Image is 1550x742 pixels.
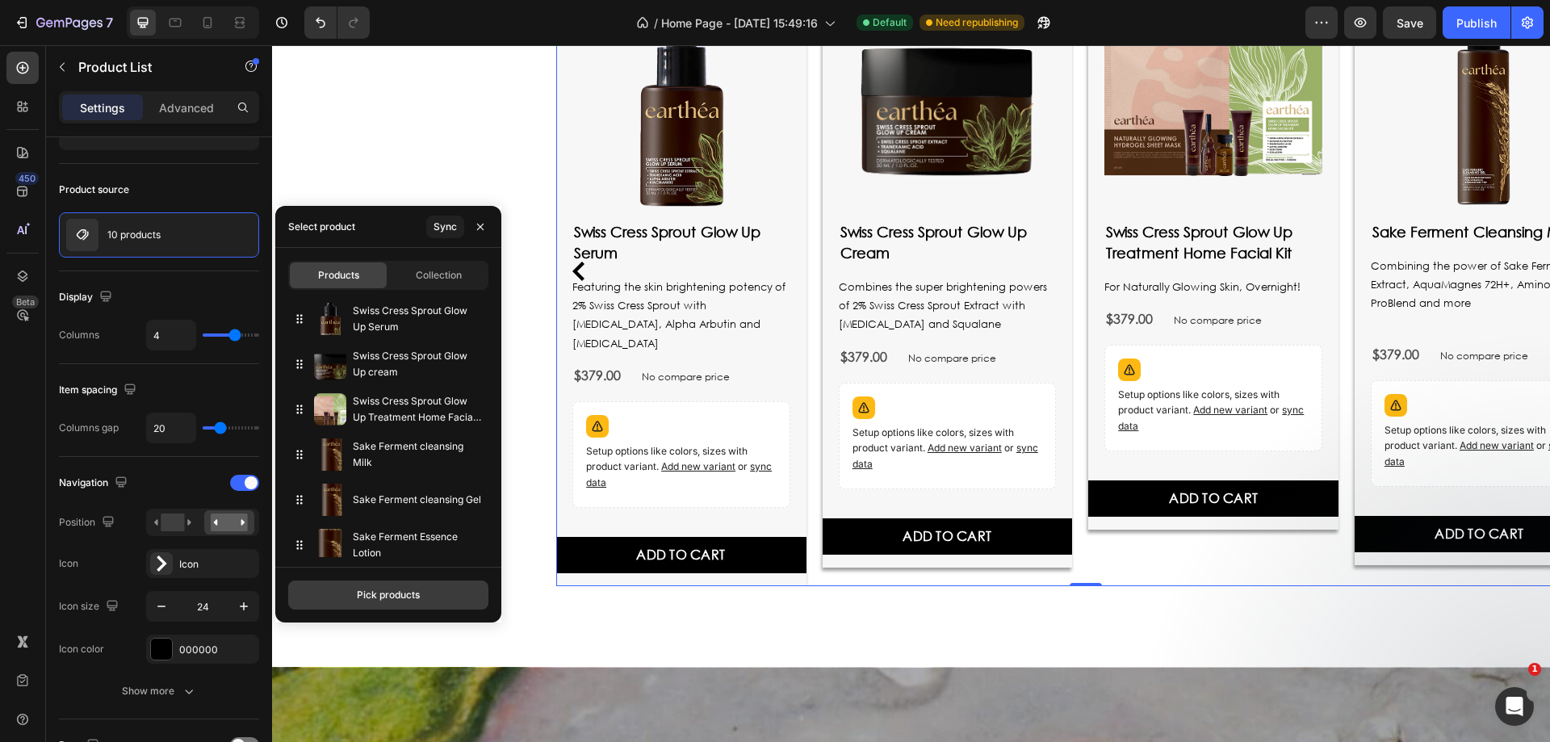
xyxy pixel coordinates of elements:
div: Item spacing [59,379,140,401]
p: Setup options like colors, sizes with product variant. [314,399,505,446]
p: No compare price [636,308,724,318]
button: Carousel Back Arrow [297,216,316,236]
input: Auto [147,321,195,350]
span: For Naturally Glowing Skin, Overnight! [832,235,1028,249]
button: Sync [426,216,464,238]
p: Sake Ferment cleansing Milk [353,438,482,471]
div: $379.00 [300,321,350,341]
strong: ADD TO CART [1162,477,1252,501]
h2: sake ferment cleansing milk [1099,174,1317,199]
div: $379.00 [567,302,617,322]
div: Show more [122,683,197,699]
span: sync data [580,396,766,425]
div: $379.00 [1099,300,1149,320]
h2: swiss cress sprout glow up serum [300,174,518,220]
div: Position [59,512,118,534]
span: Need republishing [936,15,1018,30]
span: Featuring the skin brightening potency of 2% Swiss Cress Sprout with [MEDICAL_DATA], Alpha Arbuti... [300,235,513,305]
div: Navigation [59,472,131,494]
span: sync data [846,358,1032,387]
p: No compare price [370,327,458,337]
iframe: Intercom live chat [1495,687,1534,726]
img: collections [314,393,346,425]
p: 7 [106,13,113,32]
span: Default [873,15,907,30]
p: No compare price [902,270,990,280]
button: 7 [6,6,120,39]
button: Show more [59,677,259,706]
div: 000000 [179,643,255,657]
h2: swiss cress sprout glow up cream [567,174,785,220]
strong: ADD TO CART [364,498,454,522]
a: Swiss Cress Sprout Glow Up Treatment Home Facial Kit [832,174,1050,220]
div: Icon size [59,596,122,618]
div: Select product [288,220,355,234]
p: Setup options like colors, sizes with product variant. [580,380,771,427]
div: $379.00 [832,264,882,284]
p: Sake Ferment Essence Lotion [353,529,482,561]
button: Publish [1443,6,1510,39]
div: Beta [12,296,39,308]
img: product feature img [66,219,98,251]
span: Add new variant [1188,394,1262,406]
button: Pick products [288,581,488,610]
p: Product List [78,57,216,77]
span: Add new variant [921,358,995,371]
p: Setup options like colors, sizes with product variant. [1112,378,1303,425]
span: Combining the power of Sake Ferment Extract, AquaMagnes 72H+, Amino Acid ProBlend and more [1099,214,1305,266]
strong: ADD TO CART [897,442,987,465]
span: Add new variant [389,415,463,427]
div: Publish [1456,15,1497,31]
img: collections [314,438,346,471]
span: Save [1397,16,1423,30]
div: 450 [15,172,39,185]
h2: swiss cress sprout glow up treatment home facial kit [832,174,1050,220]
div: Pick products [357,588,420,602]
p: Swiss Cress Sprout Glow Up Serum [353,303,482,335]
p: Sake Ferment cleansing Gel [353,492,482,508]
span: Products [318,268,359,283]
p: Setup options like colors, sizes with product variant. [846,342,1037,389]
div: Undo/Redo [304,6,370,39]
a: Swiss Cress Sprout Glow Up Serum [300,174,518,220]
p: Swiss Cress Sprout Glow Up Treatment Home Facial Kit [353,393,482,425]
span: Home Page - [DATE] 15:49:16 [661,15,818,31]
span: Add new variant [656,396,730,409]
div: Display [59,287,115,308]
img: collections [314,484,346,516]
button: <strong>ADD TO CART</strong> [816,435,1066,472]
button: Save [1383,6,1436,39]
div: Columns gap [59,421,119,435]
button: <strong>ADD TO CART</strong> [551,473,801,509]
input: Auto [147,413,195,442]
span: / [654,15,658,31]
p: Settings [80,99,125,116]
strong: ADD TO CART [630,480,720,503]
button: <strong>ADD TO CART</strong> [284,492,534,528]
span: or [580,396,766,425]
a: Swiss Cress Sprout Glow Up cream [567,174,785,220]
span: Combines the super brightening powers of 2% Swiss Cress Sprout Extract with [MEDICAL_DATA] and Sq... [567,235,775,287]
img: collections [314,303,346,335]
div: Sync [434,220,457,234]
span: or [846,358,1032,387]
p: 10 products [107,229,161,241]
div: Columns [59,328,99,342]
iframe: Design area [272,45,1550,742]
p: Advanced [159,99,214,116]
div: Icon color [59,642,104,656]
div: Product source [59,182,129,197]
button: <strong>ADD TO CART</strong> [1083,471,1333,507]
img: collections [314,529,346,561]
a: Sake Ferment cleansing Milk [1099,174,1317,199]
div: Icon [179,557,255,572]
p: Swiss Cress Sprout Glow Up cream [353,348,482,380]
p: No compare price [1168,306,1256,316]
div: Icon [59,556,78,571]
span: Collection [416,268,462,283]
span: 1 [1528,663,1541,676]
img: collections [314,348,346,380]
